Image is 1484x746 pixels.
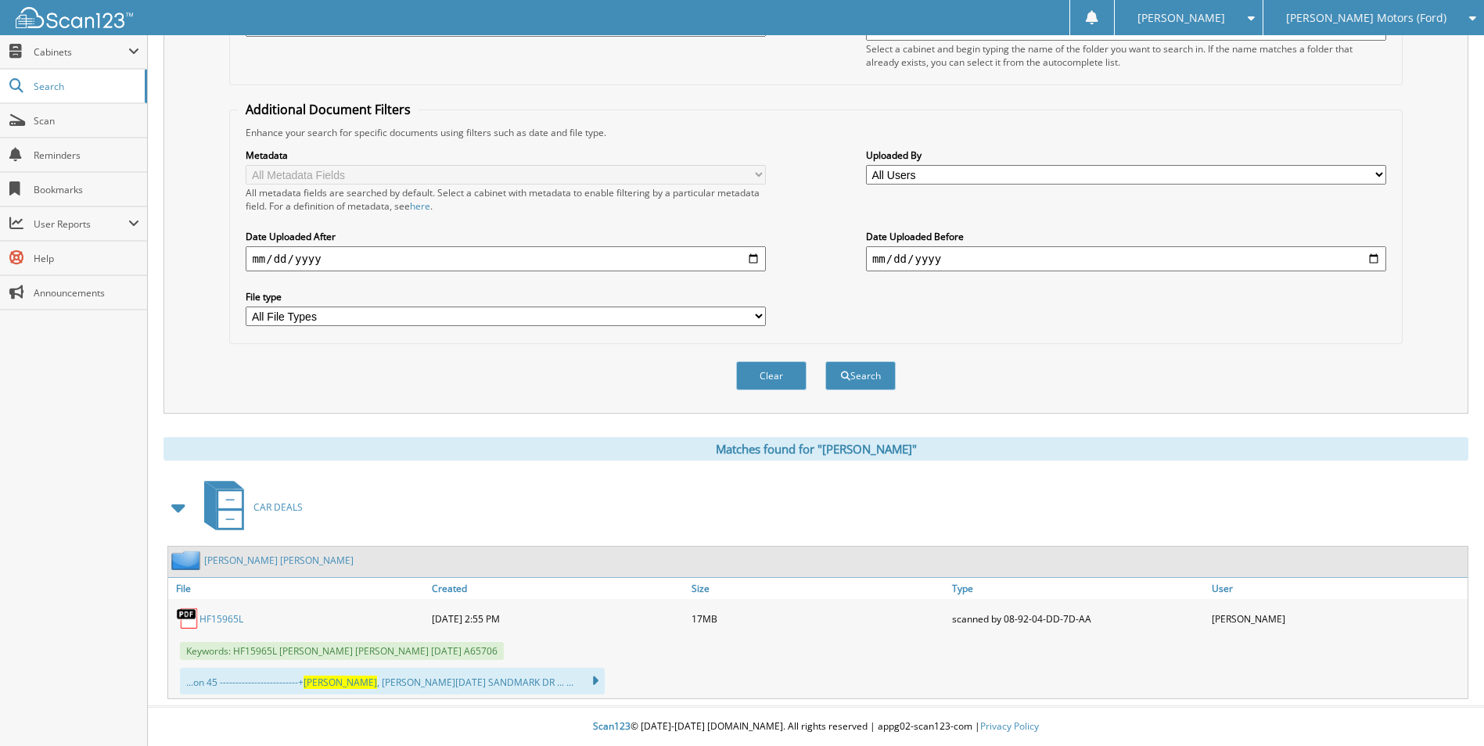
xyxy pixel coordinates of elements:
span: [PERSON_NAME] [1137,13,1225,23]
span: Scan123 [593,719,631,733]
a: User [1208,578,1468,599]
label: Metadata [246,149,766,162]
div: © [DATE]-[DATE] [DOMAIN_NAME]. All rights reserved | appg02-scan123-com | [148,708,1484,746]
div: Matches found for "[PERSON_NAME]" [163,437,1468,461]
img: PDF.png [176,607,199,630]
a: CAR DEALS [195,476,303,538]
span: User Reports [34,217,128,231]
div: scanned by 08-92-04-DD-7D-AA [948,603,1208,634]
div: [DATE] 2:55 PM [428,603,688,634]
label: Date Uploaded After [246,230,766,243]
span: [PERSON_NAME] Motors (Ford) [1286,13,1446,23]
span: CAR DEALS [253,500,303,514]
label: File type [246,290,766,303]
input: end [866,246,1386,271]
input: start [246,246,766,271]
img: scan123-logo-white.svg [16,7,133,28]
label: Date Uploaded Before [866,230,1386,243]
span: Scan [34,114,139,127]
span: Reminders [34,149,139,162]
div: Select a cabinet and begin typing the name of the folder you want to search in. If the name match... [866,42,1386,69]
button: Search [825,361,896,390]
a: Privacy Policy [980,719,1039,733]
span: Bookmarks [34,183,139,196]
img: folder2.png [171,551,204,570]
label: Uploaded By [866,149,1386,162]
button: Clear [736,361,807,390]
div: [PERSON_NAME] [1208,603,1468,634]
div: ...on 45 -------------------------+ , [PERSON_NAME][DATE] SANDMARK DR ... ... [180,668,605,694]
div: Enhance your search for specific documents using filters such as date and file type. [238,126,1393,139]
a: File [168,578,428,599]
span: Help [34,252,139,265]
span: Keywords: HF15965L [PERSON_NAME] [PERSON_NAME] [DATE] A65706 [180,642,504,660]
span: Announcements [34,286,139,299]
a: Created [428,578,688,599]
span: Cabinets [34,45,128,59]
span: [PERSON_NAME] [304,676,377,689]
div: All metadata fields are searched by default. Select a cabinet with metadata to enable filtering b... [246,186,766,213]
legend: Additional Document Filters [238,101,419,118]
iframe: Chat Widget [1406,671,1484,746]
a: here [410,199,430,213]
a: [PERSON_NAME] [PERSON_NAME] [204,554,354,567]
a: HF15965L [199,612,243,626]
span: Search [34,80,137,93]
div: 17MB [688,603,947,634]
a: Type [948,578,1208,599]
a: Size [688,578,947,599]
